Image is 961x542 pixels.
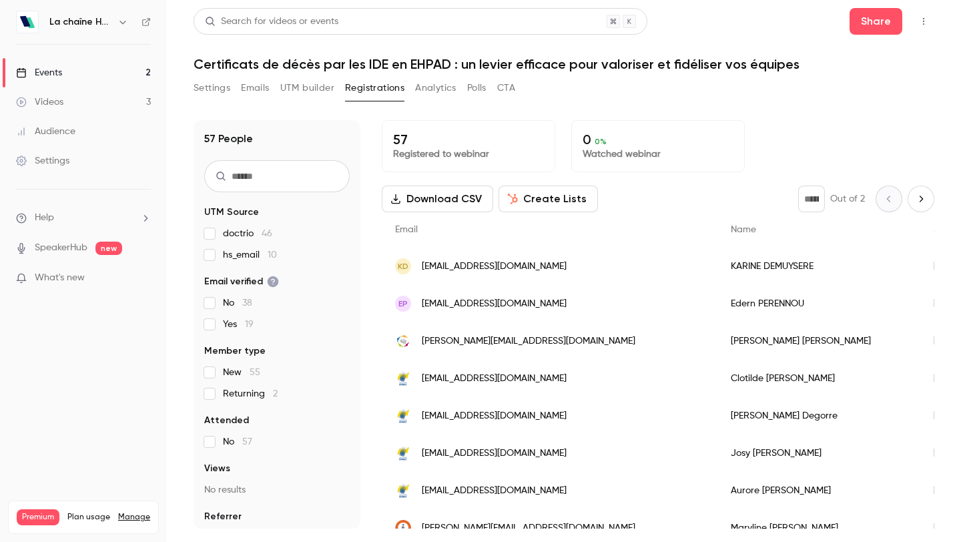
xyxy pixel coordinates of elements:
span: doctrio [223,227,272,240]
img: mdr.fvdp.org [395,333,411,349]
p: 57 [393,131,544,148]
button: UTM builder [280,77,334,99]
div: Josy [PERSON_NAME] [717,435,920,472]
div: Events [16,66,62,79]
span: hs_email [223,248,277,262]
span: [EMAIL_ADDRESS][DOMAIN_NAME] [422,372,567,386]
div: Edern PERENNOU [717,285,920,322]
span: 46 [262,229,272,238]
span: [EMAIL_ADDRESS][DOMAIN_NAME] [422,447,567,461]
h1: Certificats de décès par les IDE en EHPAD : un levier efficace pour valoriser et fidéliser vos éq... [194,56,934,72]
div: Settings [16,154,69,168]
span: Referrer [204,510,242,523]
span: Returning [223,387,278,400]
span: [EMAIL_ADDRESS][DOMAIN_NAME] [422,409,567,423]
span: EP [398,298,408,310]
button: Emails [241,77,269,99]
span: Views [204,462,230,475]
iframe: Noticeable Trigger [135,272,151,284]
span: UTM Source [204,206,259,219]
p: 0 [583,131,733,148]
span: [EMAIL_ADDRESS][DOMAIN_NAME] [422,260,567,274]
div: [PERSON_NAME] [PERSON_NAME] [717,322,920,360]
span: 38 [242,298,252,308]
button: Settings [194,77,230,99]
span: What's new [35,271,85,285]
span: [PERSON_NAME][EMAIL_ADDRESS][DOMAIN_NAME] [422,334,635,348]
h1: 57 People [204,131,253,147]
span: Plan usage [67,512,110,523]
p: Registered to webinar [393,148,544,161]
img: ahnac.com [395,445,411,461]
p: No results [204,483,350,497]
span: Name [731,225,756,234]
button: Download CSV [382,186,493,212]
span: [PERSON_NAME][EMAIL_ADDRESS][DOMAIN_NAME] [422,521,635,535]
span: 2 [273,389,278,398]
span: 57 [242,437,252,447]
img: ahnac.com [395,408,411,424]
span: 19 [245,320,254,329]
div: Aurore [PERSON_NAME] [717,472,920,509]
span: 0 % [595,137,607,146]
span: New [223,366,260,379]
img: tempsdevie.fr [395,520,411,536]
span: Member type [204,344,266,358]
p: Watched webinar [583,148,733,161]
span: 55 [250,368,260,377]
span: 10 [268,250,277,260]
div: Search for videos or events [205,15,338,29]
div: KARINE DEMUYSERE [717,248,920,285]
span: No [223,435,252,449]
div: Audience [16,125,75,138]
img: La chaîne Hublo [17,11,38,33]
button: Polls [467,77,487,99]
a: SpeakerHub [35,241,87,255]
div: [PERSON_NAME] Degorre [717,397,920,435]
p: Out of 2 [830,192,865,206]
span: Help [35,211,54,225]
span: new [95,242,122,255]
span: Yes [223,318,254,331]
span: KD [398,260,408,272]
button: Create Lists [499,186,598,212]
img: ahnac.com [395,370,411,386]
li: help-dropdown-opener [16,211,151,225]
a: Manage [118,512,150,523]
span: Attended [204,414,249,427]
img: ahnac.com [395,483,411,499]
button: Analytics [415,77,456,99]
span: Email [395,225,418,234]
button: Next page [908,186,934,212]
span: [EMAIL_ADDRESS][DOMAIN_NAME] [422,297,567,311]
h6: La chaîne Hublo [49,15,112,29]
div: Clotilde [PERSON_NAME] [717,360,920,397]
span: No [223,296,252,310]
button: Registrations [345,77,404,99]
span: Premium [17,509,59,525]
span: [EMAIL_ADDRESS][DOMAIN_NAME] [422,484,567,498]
span: Email verified [204,275,279,288]
button: CTA [497,77,515,99]
button: Share [850,8,902,35]
div: Videos [16,95,63,109]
